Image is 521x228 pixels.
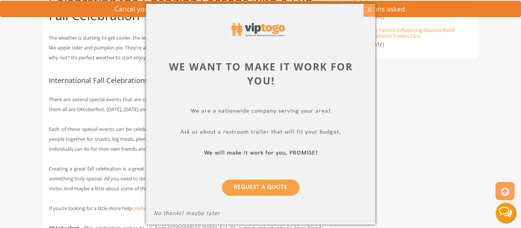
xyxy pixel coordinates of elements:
[363,4,375,17] div: X
[222,180,299,196] a: Request a Quote
[154,59,368,88] div: We want to make it work for you!
[154,210,368,219] p: No thanks! maybe later
[154,129,368,137] p: Ask us about a restroom trailer that will fit your budget,
[232,23,285,37] img: viptogo logo
[154,108,368,116] p: We are a nationwide company serving your area!
[490,198,521,228] button: Live Chat
[204,150,317,156] b: We will make it work for you, PROMISE!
